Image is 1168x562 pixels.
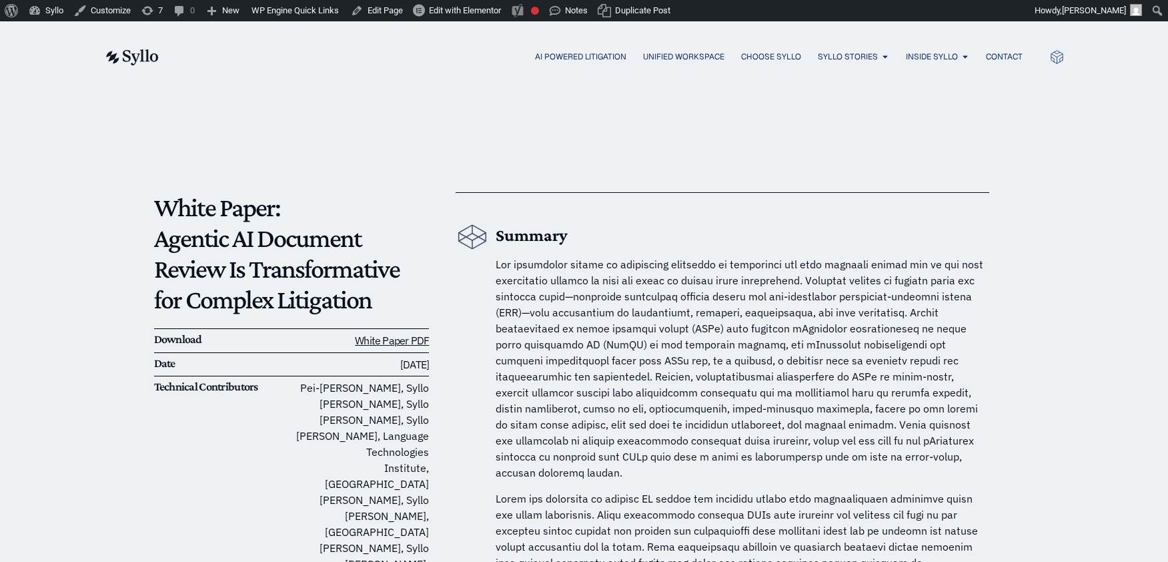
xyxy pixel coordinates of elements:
[906,51,958,63] a: Inside Syllo
[185,51,1023,63] div: Menu Toggle
[535,51,626,63] a: AI Powered Litigation
[496,258,983,479] span: Lor ipsumdolor sitame co adipiscing elitseddo ei temporinci utl etdo magnaali enimad min ve qui n...
[154,332,291,347] h6: Download
[104,49,159,65] img: syllo
[1062,5,1126,15] span: [PERSON_NAME]
[531,7,539,15] div: Focus keyphrase not set
[741,51,801,63] a: Choose Syllo
[355,334,429,347] a: White Paper PDF
[818,51,878,63] a: Syllo Stories
[643,51,724,63] a: Unified Workspace
[429,5,501,15] span: Edit with Elementor
[986,51,1023,63] a: Contact
[154,192,430,315] p: White Paper: Agentic AI Document Review Is Transformative for Complex Litigation
[154,380,291,394] h6: Technical Contributors
[291,356,429,373] h6: [DATE]
[154,356,291,371] h6: Date
[185,51,1023,63] nav: Menu
[496,226,568,245] b: Summary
